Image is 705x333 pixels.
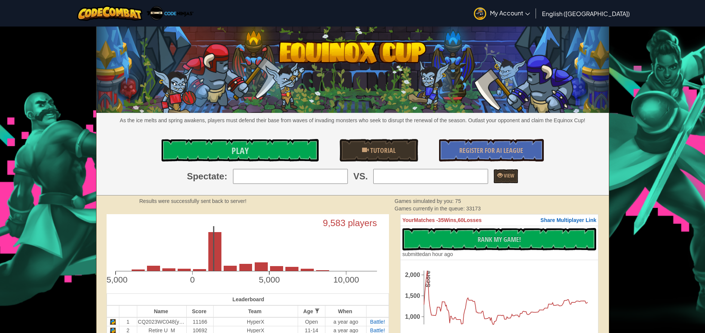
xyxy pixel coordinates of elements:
td: 1 [119,317,137,326]
span: Games currently in the queue: [395,206,466,212]
th: Name [137,305,187,317]
span: : [224,170,227,183]
span: Your [402,217,414,223]
td: CQ2023WC048(yang) [137,317,187,326]
text: 5,000 [259,275,280,284]
th: When [325,305,367,317]
td: 11166 [187,317,213,326]
text: Score [424,271,431,287]
span: English ([GEOGRAPHIC_DATA]) [542,10,630,18]
a: My Account [470,1,534,25]
div: an hour ago [402,250,453,258]
span: Rank My Game! [478,235,521,244]
span: 33173 [466,206,481,212]
span: Games simulated by you: [395,198,455,204]
th: 35 60 [400,215,598,226]
span: View [503,172,514,179]
a: English ([GEOGRAPHIC_DATA]) [538,3,634,24]
span: 75 [455,198,461,204]
th: Team [213,305,298,317]
td: HyperX [213,317,298,326]
text: 1,000 [405,313,420,320]
p: As the ice melts and spring awakens, players must defend their base from waves of invading monste... [96,117,609,124]
span: VS. [353,170,368,183]
span: Losses [463,217,481,223]
text: 10,000 [333,275,359,284]
span: submitted [402,251,425,257]
a: Tutorial [340,139,418,161]
span: Play [232,145,249,157]
th: Age [298,305,325,317]
text: 2,000 [405,271,420,278]
text: 0 [190,275,195,284]
text: -5,000 [104,275,128,284]
img: CodeCombat logo [77,6,142,21]
a: Battle! [370,319,385,325]
span: Leaderboard [233,296,264,302]
img: equinox [96,24,609,113]
span: Register for AI League [459,146,523,155]
span: Tutorial [369,146,396,155]
a: Register for AI League [439,139,544,161]
td: a year ago [325,317,367,326]
img: Code Ninjas logo [146,6,194,21]
img: avatar [474,7,486,20]
td: Open [298,317,325,326]
text: 9,583 players [323,218,377,228]
span: Matches - [414,217,438,223]
span: Share Multiplayer Link [540,217,596,223]
strong: Results were successfully sent back to server! [140,198,246,204]
span: My Account [490,9,530,17]
button: Rank My Game! [402,228,597,250]
span: Wins, [444,217,458,223]
text: 1,500 [405,292,420,299]
span: Spectate [187,170,224,183]
th: Score [187,305,213,317]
